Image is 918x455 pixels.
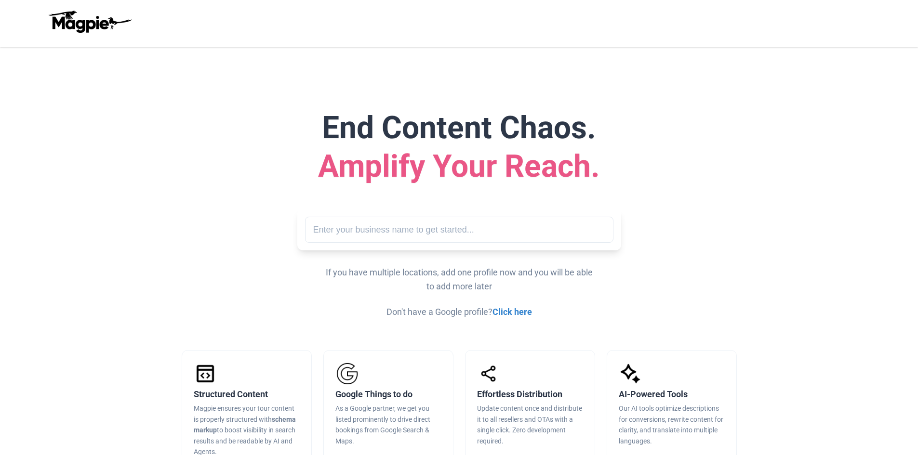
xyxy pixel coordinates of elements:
[46,10,133,33] img: logo-ab69f6fb50320c5b225c76a69d11143b.png
[619,362,642,385] img: AI-Powered Tools Icon
[182,280,737,294] p: to add more later
[335,403,441,446] p: As a Google partner, we get you listed prominently to drive direct bookings from Google Search & ...
[305,217,613,243] input: Enter your business name to get started...
[477,362,500,385] img: Effortless Distribution Icon
[477,389,583,400] h3: Effortless Distribution
[335,389,441,400] h3: Google Things to do
[335,362,359,385] img: Google Things to Do Icon
[182,266,737,280] p: If you have multiple locations, add one profile now and you will be able
[386,307,532,317] span: Don't have a Google profile?
[477,403,583,446] p: Update content once and distribute it to all resellers and OTAs with a single click. Zero develop...
[194,362,217,385] img: Schema Icon
[182,109,737,186] h1: End Content Chaos.
[318,148,600,184] span: Amplify Your Reach.
[194,389,300,400] h3: Structured Content
[619,403,725,446] p: Our AI tools optimize descriptions for conversions, rewrite content for clarity, and translate in...
[492,307,532,317] a: Click here
[619,389,725,400] h3: AI-Powered Tools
